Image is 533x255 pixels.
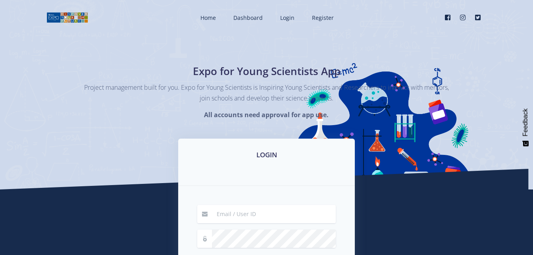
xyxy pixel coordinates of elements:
span: Feedback [522,108,529,136]
h1: Expo for Young Scientists App [122,64,412,79]
strong: All accounts need approval for app use. [204,110,329,119]
a: Login [272,7,301,28]
input: Email / User ID [212,205,336,223]
span: Dashboard [233,14,263,21]
span: Register [312,14,334,21]
a: Register [304,7,340,28]
span: Home [200,14,216,21]
h3: LOGIN [188,150,345,160]
a: Dashboard [225,7,269,28]
button: Feedback - Show survey [518,100,533,155]
a: Home [192,7,222,28]
img: logo01.png [46,12,88,23]
span: Login [280,14,294,21]
p: Project management built for you. Expo for Young Scientists is Inspiring Young Scientists and Res... [84,82,449,104]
